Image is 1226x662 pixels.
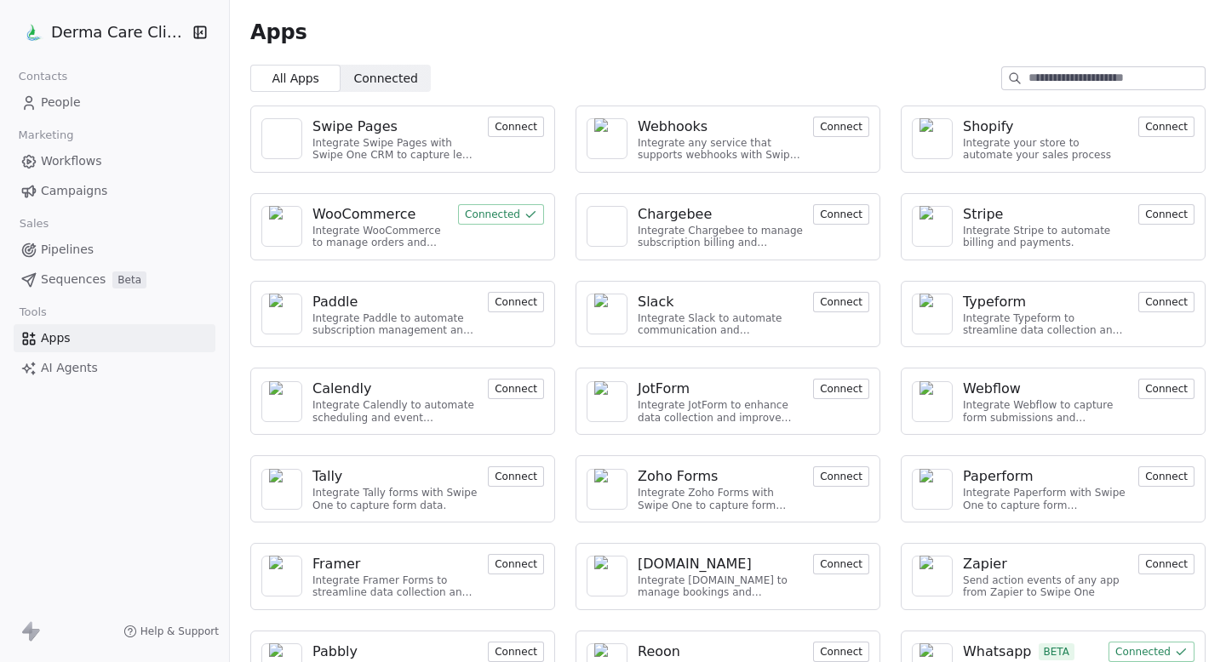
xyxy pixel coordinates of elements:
[123,625,219,638] a: Help & Support
[594,294,620,334] img: NA
[638,379,690,399] div: JotForm
[41,182,107,200] span: Campaigns
[112,271,146,288] span: Beta
[638,225,803,249] div: Integrate Chargebee to manage subscription billing and customer data.
[813,556,869,572] a: Connect
[638,554,752,574] div: [DOMAIN_NAME]
[638,312,803,337] div: Integrate Slack to automate communication and collaboration.
[41,241,94,259] span: Pipelines
[458,206,544,222] a: Connected
[638,487,803,511] div: Integrate Zoho Forms with Swipe One to capture form submissions.
[813,118,869,134] a: Connect
[963,292,1026,312] div: Typeform
[14,324,215,352] a: Apps
[1109,642,1194,662] button: Connected
[919,556,945,596] img: NA
[261,206,302,247] a: NA
[312,225,448,249] div: Integrate WooCommerce to manage orders and customer data
[587,381,627,422] a: NA
[312,466,478,487] a: Tally
[14,265,215,294] a: SequencesBeta
[354,70,418,88] span: Connected
[488,292,544,312] button: Connect
[1138,204,1194,225] button: Connect
[261,556,302,596] a: NA
[488,380,544,397] a: Connect
[638,642,680,662] div: Reoon
[312,117,398,137] div: Swipe Pages
[12,300,54,325] span: Tools
[312,642,478,662] a: Pabbly
[963,466,1128,487] a: Paperform
[312,487,478,511] div: Integrate Tally forms with Swipe One to capture form data.
[269,206,295,247] img: NA
[963,554,1007,574] div: Zapier
[14,236,215,264] a: Pipelines
[41,271,106,288] span: Sequences
[963,137,1128,162] div: Integrate your store to automate your sales process
[912,381,953,422] a: NA
[1138,292,1194,312] button: Connect
[963,642,1098,662] a: WhatsappBETA
[594,556,620,596] img: NA
[1138,466,1194,487] button: Connect
[312,466,342,487] div: Tally
[813,468,869,484] a: Connect
[312,312,478,337] div: Integrate Paddle to automate subscription management and customer engagement.
[912,118,953,159] a: NA
[919,381,945,422] img: NA
[638,137,803,162] div: Integrate any service that supports webhooks with Swipe One to capture and automate data workflows.
[963,399,1128,424] div: Integrate Webflow to capture form submissions and automate customer engagement.
[587,206,627,247] a: NA
[312,117,478,137] a: Swipe Pages
[963,574,1128,599] div: Send action events of any app from Zapier to Swipe One
[638,204,712,225] div: Chargebee
[813,204,869,225] button: Connect
[963,466,1034,487] div: Paperform
[638,642,803,662] a: Reoon
[261,118,302,159] a: NA
[638,466,718,487] div: Zoho Forms
[963,292,1128,312] a: Typeform
[638,399,803,424] div: Integrate JotForm to enhance data collection and improve customer engagement.
[488,468,544,484] a: Connect
[488,556,544,572] a: Connect
[1138,294,1194,310] a: Connect
[269,469,295,510] img: NA
[312,379,371,399] div: Calendly
[919,469,945,510] img: NA
[963,554,1128,574] a: Zapier
[41,359,98,377] span: AI Agents
[963,204,1003,225] div: Stripe
[488,294,544,310] a: Connect
[312,137,478,162] div: Integrate Swipe Pages with Swipe One CRM to capture lead data.
[458,204,544,225] button: Connected
[1138,556,1194,572] a: Connect
[269,294,295,334] img: NA
[312,554,478,574] a: Framer
[638,379,803,399] a: JotForm
[912,206,953,247] a: NA
[488,118,544,134] a: Connect
[1138,554,1194,574] button: Connect
[963,379,1128,399] a: Webflow
[963,312,1128,337] div: Integrate Typeform to streamline data collection and customer engagement.
[269,556,295,596] img: NA
[638,574,803,599] div: Integrate [DOMAIN_NAME] to manage bookings and streamline scheduling.
[261,381,302,422] a: NA
[594,469,620,510] img: NA
[919,294,945,334] img: NA
[261,469,302,510] a: NA
[261,294,302,334] a: NA
[963,487,1128,511] div: Integrate Paperform with Swipe One to capture form submissions.
[1138,117,1194,137] button: Connect
[488,642,544,662] button: Connect
[912,556,953,596] a: NA
[813,466,869,487] button: Connect
[41,329,71,347] span: Apps
[11,123,81,148] span: Marketing
[488,643,544,659] a: Connect
[919,206,945,247] img: NA
[14,354,215,382] a: AI Agents
[312,554,360,574] div: Framer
